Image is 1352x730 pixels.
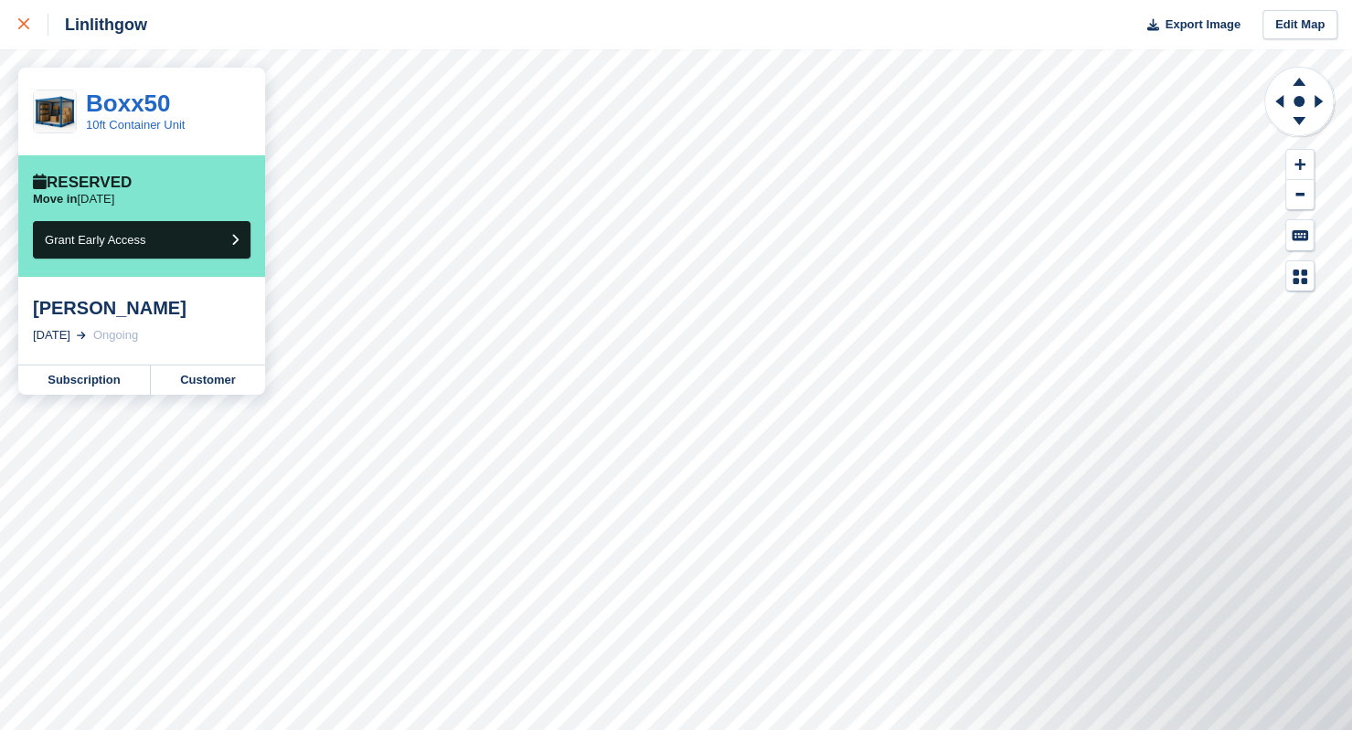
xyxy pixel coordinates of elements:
[48,14,147,36] div: Linlithgow
[18,365,151,395] a: Subscription
[1286,261,1314,291] button: Map Legend
[34,90,76,132] img: Container_Image_3.png
[33,221,250,259] button: Grant Early Access
[33,326,70,344] div: [DATE]
[1286,150,1314,180] button: Zoom In
[151,365,265,395] a: Customer
[1286,220,1314,250] button: Keyboard Shortcuts
[45,233,146,247] span: Grant Early Access
[86,90,171,117] a: Boxx50
[93,326,138,344] div: Ongoing
[33,297,250,319] div: [PERSON_NAME]
[1136,10,1240,40] button: Export Image
[1286,180,1314,210] button: Zoom Out
[33,192,114,206] p: [DATE]
[1165,16,1240,34] span: Export Image
[33,174,132,192] div: Reserved
[1262,10,1337,40] a: Edit Map
[33,192,77,206] span: Move in
[77,332,86,339] img: arrow-right-light-icn-cde0832a797a2874e46488d9cf13f60e5c3a73dbe684e267c42b8395dfbc2abf.svg
[86,118,185,132] a: 10ft Container Unit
